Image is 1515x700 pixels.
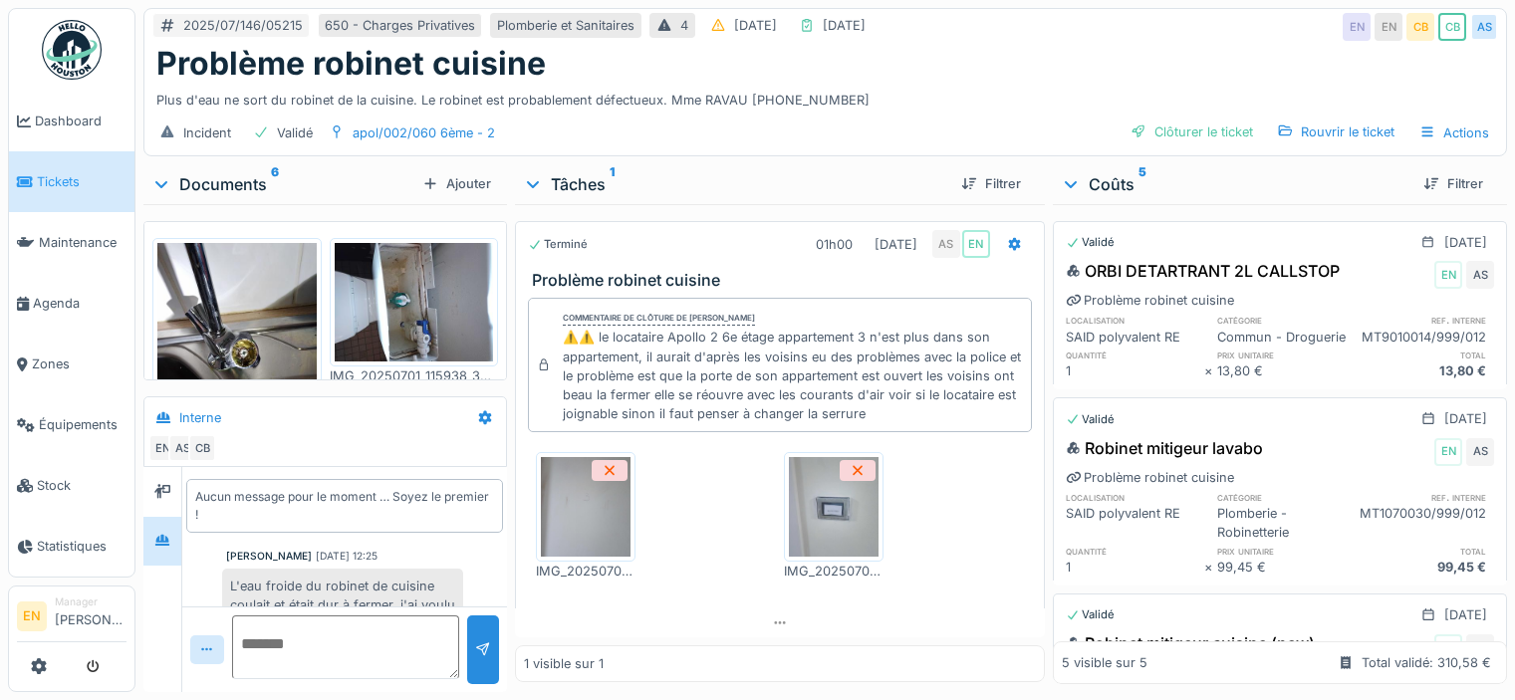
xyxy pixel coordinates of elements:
div: Problème robinet cuisine [1066,468,1234,487]
div: ORBI DETARTRANT 2L CALLSTOP [1066,259,1340,283]
div: 5 visible sur 5 [1062,653,1147,672]
div: ⚠️⚠️ le locataire Apollo 2 6e étage appartement 3 n'est plus dans son appartement, il aurait d'ap... [563,328,1023,423]
div: Clôturer le ticket [1123,118,1261,145]
a: Tickets [9,151,134,212]
div: Incident [183,123,231,142]
h1: Problème robinet cuisine [156,45,546,83]
div: Actions [1410,118,1498,147]
div: Validé [1066,234,1115,251]
a: Maintenance [9,212,134,273]
div: [DATE] [1444,409,1487,428]
span: Agenda [33,294,126,313]
div: EN [1434,261,1462,289]
div: Total validé: 310,58 € [1362,653,1491,672]
div: IMG_20250701_115938_380.jpg [330,366,499,385]
span: Stock [37,476,126,495]
div: Validé [277,123,313,142]
div: [DATE] [1444,233,1487,252]
li: [PERSON_NAME] [55,594,126,637]
img: Badge_color-CXgf-gQk.svg [42,20,102,80]
div: Plomberie - Robinetterie [1217,504,1356,542]
div: AS [1466,261,1494,289]
div: SAID polyvalent RE [1066,504,1204,542]
div: 99,45 € [1217,558,1356,577]
div: MT1070030/999/012 [1356,504,1494,542]
div: apol/002/060 6ème - 2 [353,123,495,142]
div: Commun - Droguerie [1217,328,1356,347]
div: [DATE] [1444,605,1487,624]
a: Statistiques [9,516,134,577]
div: Filtrer [1415,170,1491,197]
a: Dashboard [9,91,134,151]
h6: quantité [1066,545,1204,558]
div: AS [1470,13,1498,41]
a: Équipements [9,394,134,455]
div: CB [188,434,216,462]
img: a9kkp5gf5xpof7gm3yzxo1fhhvoh [335,243,494,362]
div: Rouvrir le ticket [1269,118,1402,145]
h6: prix unitaire [1217,349,1356,361]
div: Aucun message pour le moment … Soyez le premier ! [195,488,494,524]
div: 1 visible sur 1 [524,654,604,673]
div: EN [1343,13,1371,41]
div: Terminé [528,236,588,253]
div: 13,80 € [1356,361,1494,380]
h6: localisation [1066,314,1204,327]
div: [PERSON_NAME] [226,549,312,564]
span: Tickets [37,172,126,191]
div: IMG_20250701_122035_747.jpg [784,562,884,581]
div: L'eau froide du robinet de cuisine coulait et était dur à fermer, j'ai voulu remplacer juste la t... [222,569,463,699]
div: Commentaire de clôture de [PERSON_NAME] [563,312,755,326]
sup: 1 [610,172,615,196]
h6: localisation [1066,491,1204,504]
div: 1 [1066,361,1204,380]
div: 4 [680,16,688,35]
div: AS [168,434,196,462]
div: Manager [55,594,126,609]
span: Maintenance [39,233,126,252]
div: Tâches [523,172,945,196]
h6: prix unitaire [1217,545,1356,558]
div: EN [1375,13,1402,41]
a: EN Manager[PERSON_NAME] [17,594,126,642]
div: [DATE] [875,235,917,254]
sup: 6 [271,172,279,196]
div: EN [148,434,176,462]
div: 2025/07/146/05215 [183,16,303,35]
h6: quantité [1066,349,1204,361]
div: Validé [1066,606,1115,623]
h6: catégorie [1217,314,1356,327]
div: [DATE] 12:25 [316,549,378,564]
div: SAID polyvalent RE [1066,328,1204,347]
img: m76e2poqvtoliiib9w2sjubnmzd5 [789,457,879,557]
div: Coûts [1061,172,1407,196]
a: Stock [9,455,134,516]
div: EN [1434,634,1462,662]
h6: ref. interne [1356,491,1494,504]
div: Problème robinet cuisine [1066,291,1234,310]
div: Robinet mitigeur cuisine (new) [1066,631,1315,655]
span: Dashboard [35,112,126,130]
div: × [1204,558,1217,577]
a: Agenda [9,273,134,334]
div: EN [962,230,990,258]
div: AS [1466,438,1494,466]
div: [DATE] [823,16,866,35]
h3: Problème robinet cuisine [532,271,1036,290]
a: Zones [9,334,134,394]
div: 01h00 [816,235,853,254]
div: Ajouter [414,170,499,197]
div: 1 [1066,558,1204,577]
div: 99,45 € [1356,558,1494,577]
div: AS [1466,634,1494,662]
span: Statistiques [37,537,126,556]
div: CB [1406,13,1434,41]
img: 26qu39xbkx4ikr4vwoqght86fy64 [541,457,631,557]
div: Plomberie et Sanitaires [497,16,634,35]
div: 13,80 € [1217,361,1356,380]
div: [DATE] [734,16,777,35]
h6: total [1356,349,1494,361]
div: × [1204,361,1217,380]
h6: catégorie [1217,491,1356,504]
div: Robinet mitigeur lavabo [1066,436,1263,460]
